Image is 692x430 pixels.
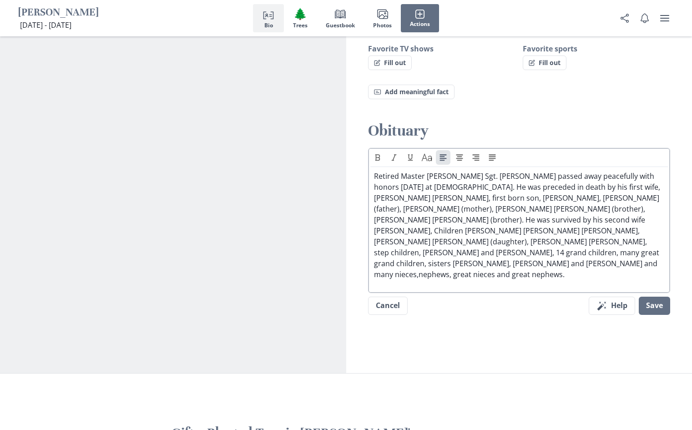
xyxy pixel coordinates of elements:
button: Align center [452,150,467,165]
button: Italic [387,150,401,165]
button: Bold [370,150,385,165]
span: Bio [264,22,273,29]
button: Heading [419,150,434,165]
button: Fill out [368,56,412,70]
button: Share Obituary [616,9,634,27]
button: Help [589,297,635,315]
h3: Favorite sports [523,43,670,54]
span: [DATE] - [DATE] [20,20,71,30]
button: Add meaningful fact [368,85,455,99]
h3: Favorite TV shows [368,43,515,54]
button: Guestbook [317,4,364,32]
span: Actions [410,21,430,27]
h1: [PERSON_NAME] [18,6,99,20]
button: Actions [401,4,439,32]
button: Align right [469,150,483,165]
span: Tree [293,7,307,20]
button: Photos [364,4,401,32]
button: Bio [253,4,284,32]
button: Fill out [523,56,566,70]
span: Guestbook [326,22,355,29]
button: Align justify [485,150,500,165]
button: Save [639,297,670,315]
button: Notifications [636,9,654,27]
button: Trees [284,4,317,32]
span: Trees [293,22,308,29]
button: user menu [656,9,674,27]
button: Underline [403,150,418,165]
button: Align left [436,150,450,165]
button: Cancel [368,297,408,315]
h2: Obituary [368,121,671,141]
span: Photos [373,22,392,29]
p: Retired Master [PERSON_NAME] Sgt. [PERSON_NAME] passed away peacefully with honors [DATE] at [DEM... [374,171,665,280]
